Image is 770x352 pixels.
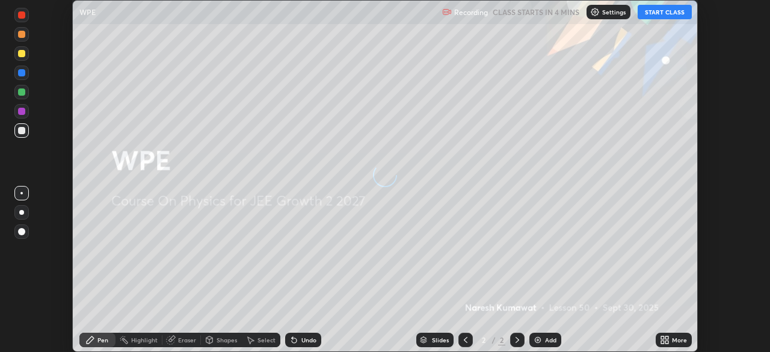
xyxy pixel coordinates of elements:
div: Highlight [131,337,158,343]
div: Pen [97,337,108,343]
div: Undo [301,337,316,343]
img: recording.375f2c34.svg [442,7,452,17]
div: 2 [478,336,490,344]
div: 2 [498,335,505,345]
div: Select [257,337,276,343]
div: / [492,336,496,344]
div: More [672,337,687,343]
div: Shapes [217,337,237,343]
img: class-settings-icons [590,7,600,17]
div: Eraser [178,337,196,343]
div: Add [545,337,556,343]
div: Slides [432,337,449,343]
img: add-slide-button [533,335,543,345]
p: WPE [79,7,96,17]
button: START CLASS [638,5,692,19]
p: Recording [454,8,488,17]
h5: CLASS STARTS IN 4 MINS [493,7,579,17]
p: Settings [602,9,626,15]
